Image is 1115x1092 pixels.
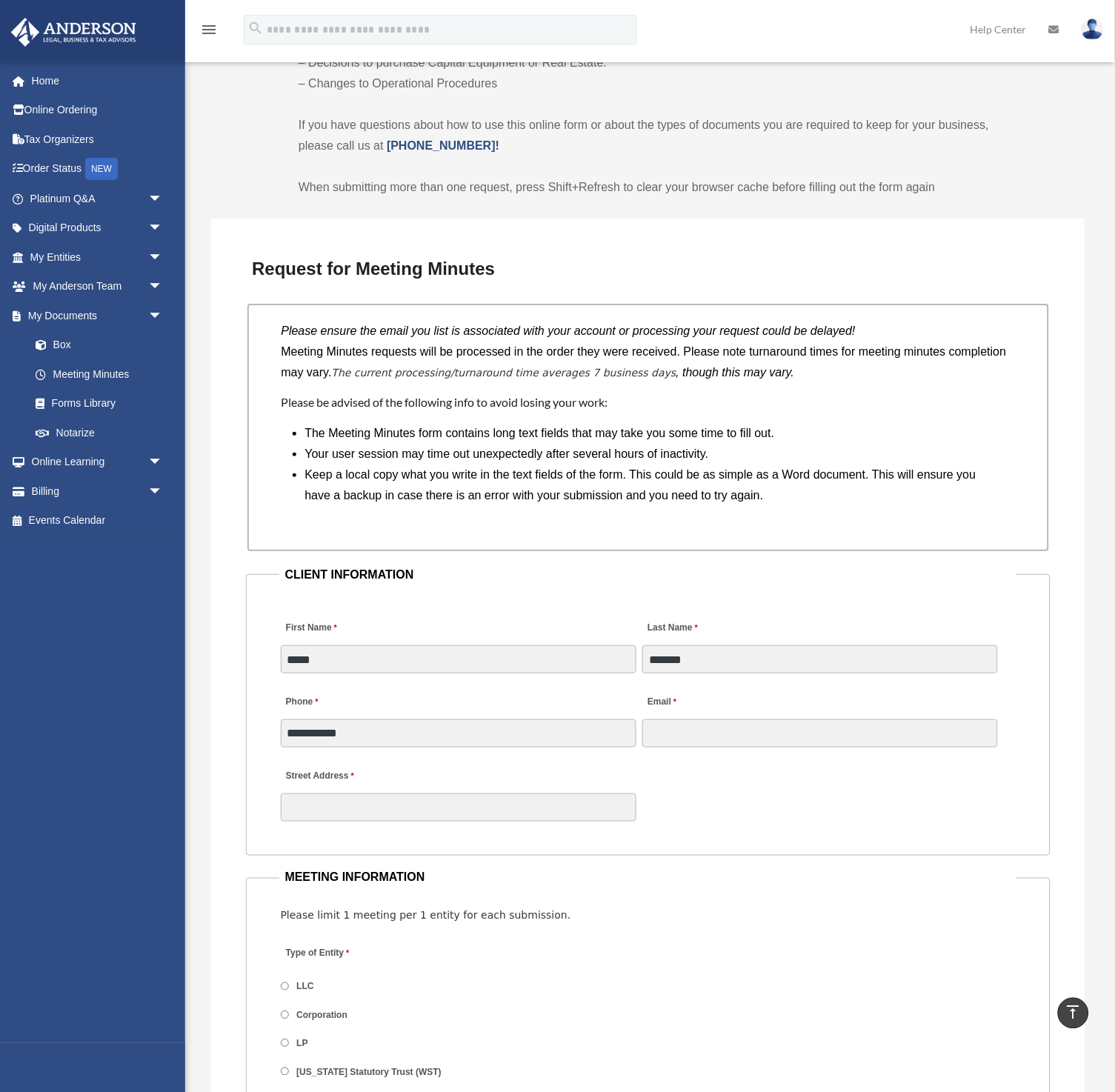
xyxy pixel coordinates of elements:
[281,910,571,922] span: Please limit 1 meeting per 1 entity for each submission.
[281,342,1015,383] p: Meeting Minutes requests will be processed in the order they were received. Please note turnaroun...
[148,272,178,302] span: arrow_drop_down
[642,692,680,712] label: Email
[1082,19,1104,40] img: User Pic
[10,213,185,243] a: Digital Productsarrow_drop_down
[85,158,118,180] div: NEW
[299,177,998,198] p: When submitting more than one request, press Shift+Refresh to clear your browser cache before fil...
[1065,1004,1082,1022] i: vertical_align_top
[7,18,141,47] img: Anderson Advisors Platinum Portal
[279,565,1018,585] legend: CLIENT INFORMATION
[148,476,178,507] span: arrow_drop_down
[148,447,178,478] span: arrow_drop_down
[279,868,1018,888] legend: MEETING INFORMATION
[148,301,178,331] span: arrow_drop_down
[304,423,1003,444] li: The Meeting Minutes form contains long text fields that may take you some time to fill out.
[21,418,185,447] a: Notarize
[10,272,185,302] a: My Anderson Teamarrow_drop_down
[21,330,185,360] a: Box
[292,1038,313,1051] label: LP
[299,115,998,156] p: If you have questions about how to use this online form or about the types of documents you are r...
[10,506,185,536] a: Events Calendar
[292,1066,447,1079] label: [US_STATE] Statutory Trust (WST)
[304,465,1003,506] li: Keep a local copy what you write in the text fields of the form. This could be as simple as a Wor...
[10,66,185,96] a: Home
[200,21,218,39] i: menu
[148,242,178,273] span: arrow_drop_down
[292,1009,353,1022] label: Corporation
[642,619,702,639] label: Last Name
[676,366,795,379] i: , though this may vary.
[21,389,185,419] a: Forms Library
[281,619,341,639] label: First Name
[387,139,499,152] a: [PHONE_NUMBER]!
[10,476,185,506] a: Billingarrow_drop_down
[332,367,676,379] em: The current processing/turnaround time averages 7 business days
[10,242,185,272] a: My Entitiesarrow_drop_down
[10,124,185,154] a: Tax Organizers
[281,692,322,712] label: Phone
[281,394,1015,410] h4: Please be advised of the following info to avoid losing your work:
[246,253,1051,284] h3: Request for Meeting Minutes
[21,359,178,389] a: Meeting Minutes
[292,981,319,994] label: LLC
[10,96,185,125] a: Online Ordering
[10,184,185,213] a: Platinum Q&Aarrow_drop_down
[148,184,178,214] span: arrow_drop_down
[304,444,1003,465] li: Your user session may time out unexpectedly after several hours of inactivity.
[10,447,185,477] a: Online Learningarrow_drop_down
[148,213,178,244] span: arrow_drop_down
[10,154,185,184] a: Order StatusNEW
[10,301,185,330] a: My Documentsarrow_drop_down
[281,766,422,786] label: Street Address
[1058,998,1089,1029] a: vertical_align_top
[281,945,422,965] label: Type of Entity
[281,324,856,337] i: Please ensure the email you list is associated with your account or processing your request could...
[247,20,264,36] i: search
[200,26,218,39] a: menu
